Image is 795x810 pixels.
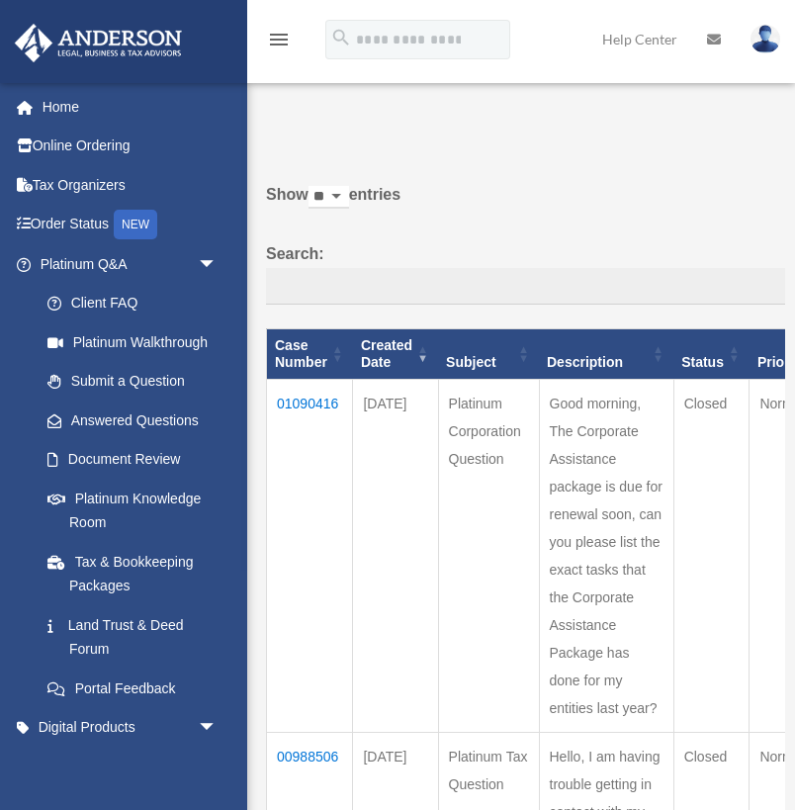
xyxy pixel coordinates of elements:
th: Description: activate to sort column ascending [539,329,673,380]
input: Search: [266,268,785,306]
a: Home [14,87,247,127]
a: Platinum Q&Aarrow_drop_down [14,244,237,284]
img: Anderson Advisors Platinum Portal [9,24,188,62]
a: menu [267,35,291,51]
div: NEW [114,210,157,239]
a: Tax Organizers [14,165,247,205]
a: Platinum Walkthrough [28,322,237,362]
a: Answered Questions [28,401,227,440]
td: 01090416 [267,379,353,732]
td: [DATE] [353,379,438,732]
span: arrow_drop_down [198,244,237,285]
th: Status: activate to sort column ascending [673,329,750,380]
a: Portal Feedback [28,669,237,708]
a: Submit a Question [28,362,237,402]
label: Show entries [266,181,785,228]
a: Digital Productsarrow_drop_down [14,708,247,748]
td: Good morning, The Corporate Assistance package is due for renewal soon, can you please list the e... [539,379,673,732]
i: menu [267,28,291,51]
label: Search: [266,240,785,306]
th: Created Date: activate to sort column ascending [353,329,438,380]
i: search [330,27,352,48]
a: Order StatusNEW [14,205,247,245]
th: Subject: activate to sort column ascending [438,329,539,380]
span: arrow_drop_down [198,708,237,749]
a: Document Review [28,440,237,480]
select: Showentries [309,186,349,209]
a: Tax & Bookkeeping Packages [28,542,237,605]
a: Platinum Knowledge Room [28,479,237,542]
img: User Pic [751,25,780,53]
a: Land Trust & Deed Forum [28,605,237,669]
td: Platinum Corporation Question [438,379,539,732]
th: Case Number: activate to sort column ascending [267,329,353,380]
a: Online Ordering [14,127,247,166]
a: Client FAQ [28,284,237,323]
td: Closed [673,379,750,732]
